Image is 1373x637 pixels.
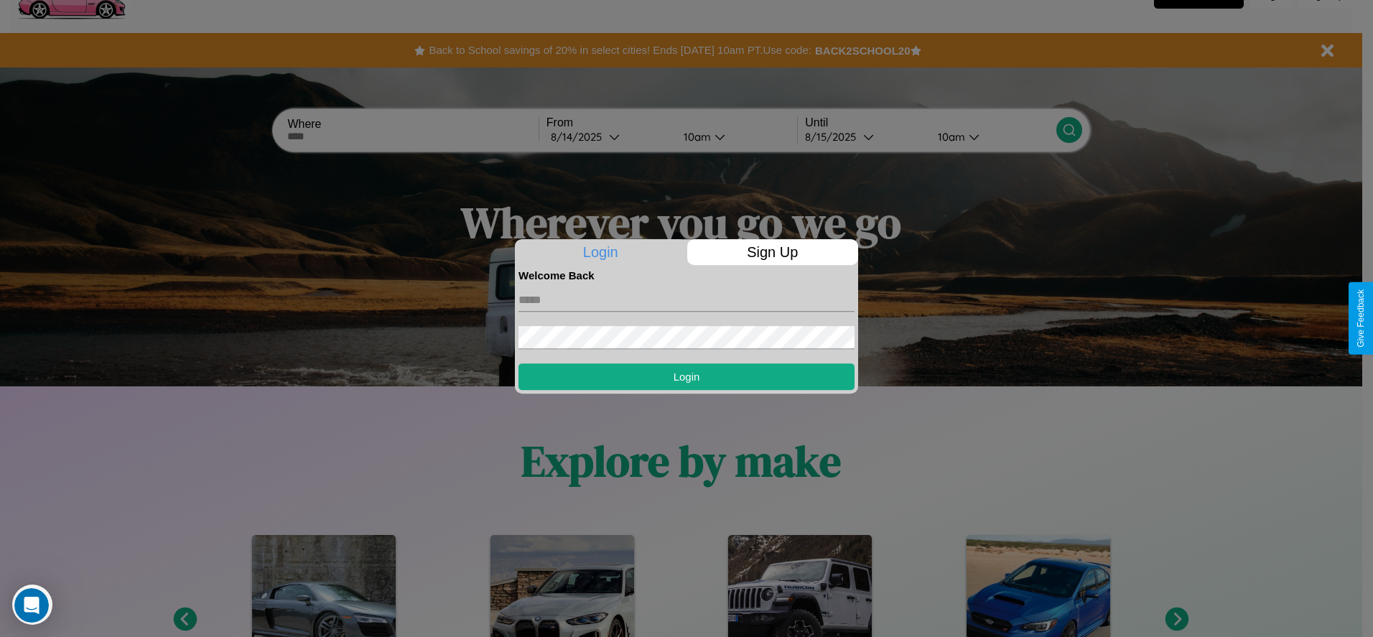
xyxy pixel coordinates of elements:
[12,585,52,625] iframe: Intercom live chat discovery launcher
[1356,289,1366,348] div: Give Feedback
[515,239,686,265] p: Login
[518,269,855,282] h4: Welcome Back
[14,588,49,623] iframe: Intercom live chat
[518,363,855,390] button: Login
[687,239,859,265] p: Sign Up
